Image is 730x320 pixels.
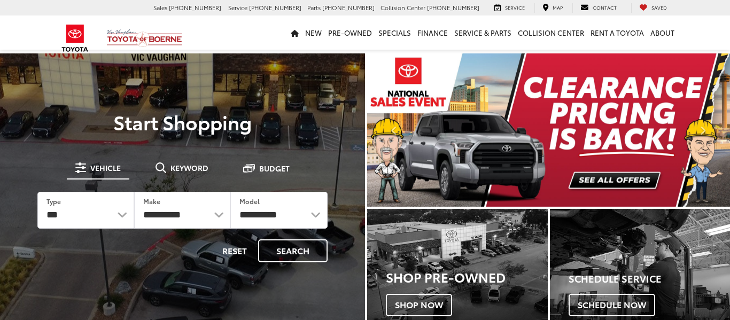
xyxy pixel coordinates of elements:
[90,164,121,171] span: Vehicle
[651,4,667,11] span: Saved
[427,3,479,12] span: [PHONE_NUMBER]
[414,15,451,50] a: Finance
[380,3,425,12] span: Collision Center
[322,3,375,12] span: [PHONE_NUMBER]
[367,75,422,185] button: Click to view previous picture.
[515,15,587,50] a: Collision Center
[367,53,730,207] img: Clearance Pricing Is Back
[249,3,301,12] span: [PHONE_NUMBER]
[451,15,515,50] a: Service & Parts: Opens in a new tab
[307,3,321,12] span: Parts
[386,270,548,284] h3: Shop Pre-Owned
[143,197,160,206] label: Make
[325,15,375,50] a: Pre-Owned
[569,294,655,316] span: Schedule Now
[169,3,221,12] span: [PHONE_NUMBER]
[239,197,260,206] label: Model
[534,3,571,13] a: Map
[375,15,414,50] a: Specials
[553,4,563,11] span: Map
[505,4,525,11] span: Service
[170,164,208,171] span: Keyword
[22,111,343,132] p: Start Shopping
[367,53,730,207] div: carousel slide number 1 of 2
[386,294,452,316] span: Shop Now
[55,21,95,56] img: Toyota
[258,239,328,262] button: Search
[213,239,256,262] button: Reset
[288,15,302,50] a: Home
[259,165,290,172] span: Budget
[302,15,325,50] a: New
[367,53,730,207] section: Carousel section with vehicle pictures - may contain disclaimers.
[153,3,167,12] span: Sales
[486,3,533,13] a: Service
[106,29,183,48] img: Vic Vaughan Toyota of Boerne
[228,3,247,12] span: Service
[572,3,625,13] a: Contact
[675,75,730,185] button: Click to view next picture.
[587,15,647,50] a: Rent a Toyota
[631,3,675,13] a: My Saved Vehicles
[647,15,678,50] a: About
[46,197,61,206] label: Type
[593,4,617,11] span: Contact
